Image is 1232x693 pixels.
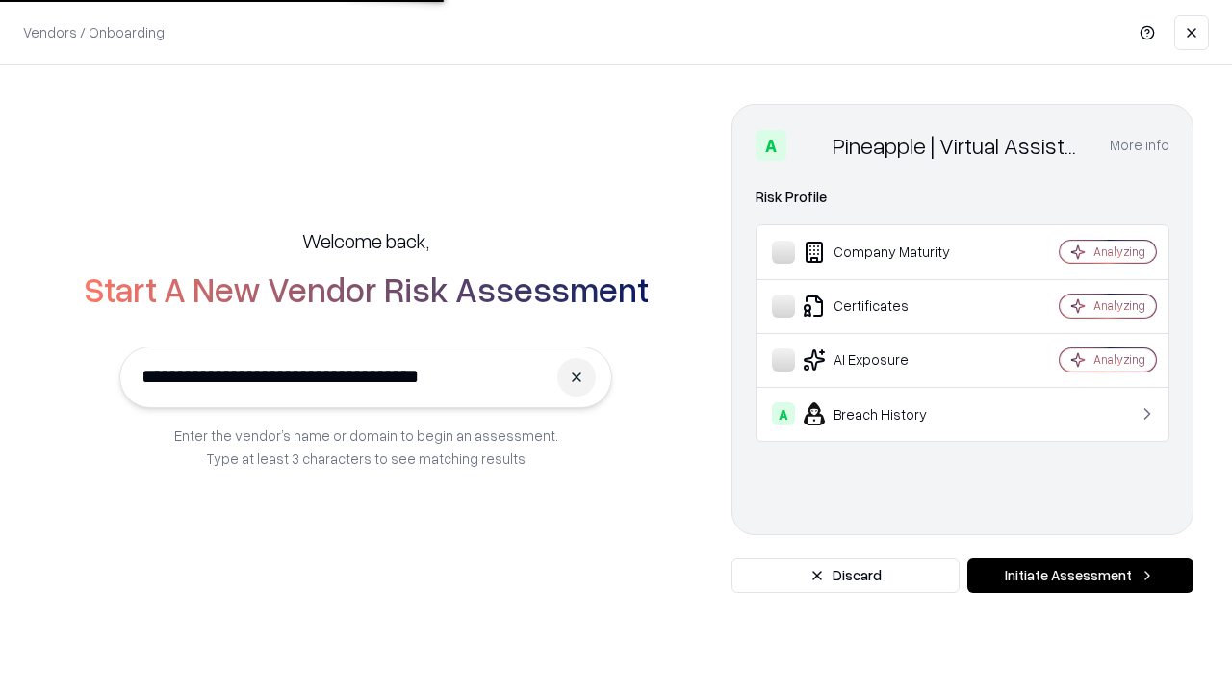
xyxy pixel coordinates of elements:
[1093,351,1145,368] div: Analyzing
[794,130,825,161] img: Pineapple | Virtual Assistant Agency
[772,348,1002,372] div: AI Exposure
[756,130,786,161] div: A
[967,558,1193,593] button: Initiate Assessment
[302,227,429,254] h5: Welcome back,
[23,22,165,42] p: Vendors / Onboarding
[1093,297,1145,314] div: Analyzing
[731,558,960,593] button: Discard
[833,130,1087,161] div: Pineapple | Virtual Assistant Agency
[772,295,1002,318] div: Certificates
[84,269,649,308] h2: Start A New Vendor Risk Assessment
[174,423,558,470] p: Enter the vendor’s name or domain to begin an assessment. Type at least 3 characters to see match...
[772,241,1002,264] div: Company Maturity
[772,402,795,425] div: A
[772,402,1002,425] div: Breach History
[1093,244,1145,260] div: Analyzing
[1110,128,1169,163] button: More info
[756,186,1169,209] div: Risk Profile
